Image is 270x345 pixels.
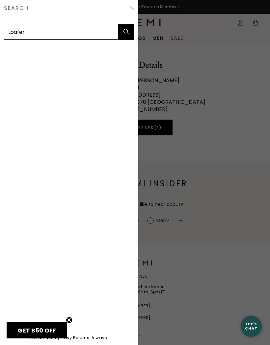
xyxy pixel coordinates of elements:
span: Search [4,6,29,11]
input: What are you looking for? [4,24,119,40]
div: Let's Chat [241,322,262,330]
button: Close teaser [66,317,72,323]
div: GET $50 OFFClose teaser [7,322,67,338]
img: Hide Slider [129,5,134,11]
span: GET $50 OFF [18,326,56,334]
